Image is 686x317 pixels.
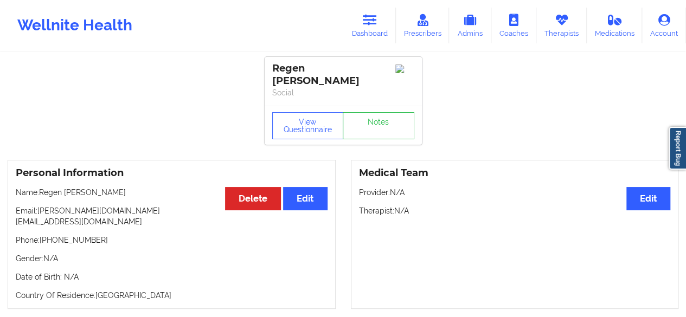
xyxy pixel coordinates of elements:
h3: Personal Information [16,167,328,179]
button: Delete [225,187,281,210]
p: Name: Regen [PERSON_NAME] [16,187,328,198]
a: Admins [449,8,491,43]
h3: Medical Team [359,167,671,179]
img: Image%2Fplaceholer-image.png [395,64,414,73]
p: Country Of Residence: [GEOGRAPHIC_DATA] [16,290,328,301]
p: Social [272,87,414,98]
button: View Questionnaire [272,112,344,139]
a: Dashboard [344,8,396,43]
a: Report Bug [669,127,686,170]
p: Email: [PERSON_NAME][DOMAIN_NAME][EMAIL_ADDRESS][DOMAIN_NAME] [16,205,328,227]
p: Therapist: N/A [359,205,671,216]
p: Provider: N/A [359,187,671,198]
div: Regen [PERSON_NAME] [272,62,414,87]
a: Notes [343,112,414,139]
button: Edit [626,187,670,210]
a: Therapists [536,8,587,43]
a: Medications [587,8,643,43]
a: Coaches [491,8,536,43]
a: Account [642,8,686,43]
button: Edit [283,187,327,210]
p: Date of Birth: N/A [16,271,328,282]
p: Gender: N/A [16,253,328,264]
a: Prescribers [396,8,450,43]
p: Phone: [PHONE_NUMBER] [16,235,328,245]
